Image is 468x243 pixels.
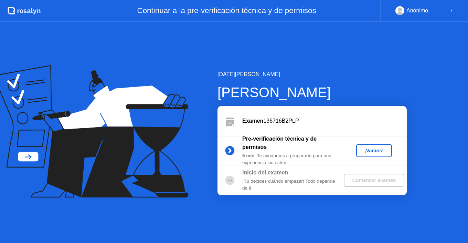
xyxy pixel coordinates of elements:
div: : Te ayudamos a prepararte para una experiencia sin estrés [242,152,341,166]
div: ▼ [450,6,453,15]
div: ¡Tú decides cuándo empezar! Todo depende de ti [242,178,341,192]
button: ¡Vamos! [356,144,392,157]
button: Comenzar examen [344,174,404,187]
div: 136716B2PLP [242,117,407,125]
div: Anónimo [406,6,428,15]
div: [PERSON_NAME] [217,82,407,103]
div: ¡Vamos! [359,148,389,153]
b: 5 min [242,153,255,158]
b: Pre-verificación técnica y de permisos [242,136,317,150]
div: Comenzar examen [347,178,401,183]
b: Inicio del examen [242,170,288,175]
div: [DATE][PERSON_NAME] [217,70,407,79]
b: Examen [242,118,263,124]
